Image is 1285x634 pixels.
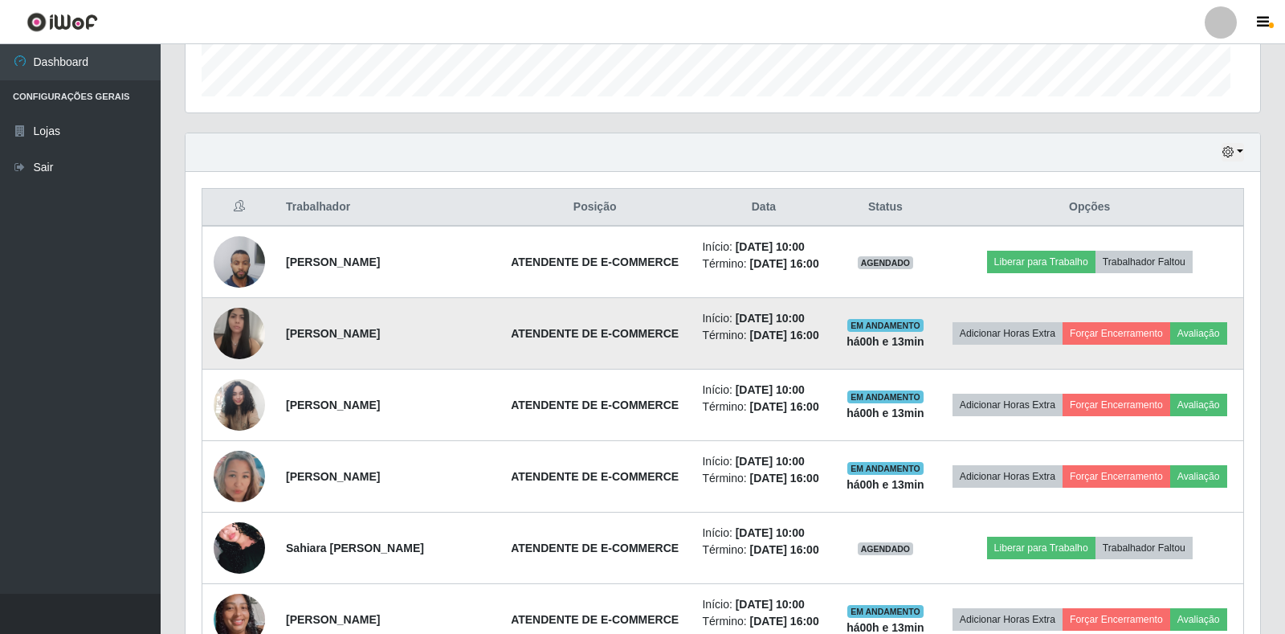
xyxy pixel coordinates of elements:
[511,256,679,268] strong: ATENDENTE DE E-COMMERCE
[511,470,679,483] strong: ATENDENTE DE E-COMMERCE
[702,596,825,613] li: Início:
[736,598,805,611] time: [DATE] 10:00
[214,441,265,512] img: 1758117141015.jpeg
[987,251,1095,273] button: Liberar para Trabalho
[1170,465,1227,488] button: Avaliação
[953,608,1063,631] button: Adicionar Horas Extra
[214,301,265,367] img: 1755735163345.jpeg
[702,327,825,344] li: Término:
[750,615,819,628] time: [DATE] 16:00
[214,510,265,586] img: 1758222051046.jpeg
[511,613,679,626] strong: ATENDENTE DE E-COMMERCE
[511,542,679,554] strong: ATENDENTE DE E-COMMERCE
[846,478,924,491] strong: há 00 h e 13 min
[511,327,679,340] strong: ATENDENTE DE E-COMMERCE
[1063,465,1170,488] button: Forçar Encerramento
[286,399,380,411] strong: [PERSON_NAME]
[702,525,825,542] li: Início:
[750,400,819,413] time: [DATE] 16:00
[286,613,380,626] strong: [PERSON_NAME]
[497,189,693,227] th: Posição
[702,399,825,415] li: Término:
[736,526,805,539] time: [DATE] 10:00
[1170,608,1227,631] button: Avaliação
[750,257,819,270] time: [DATE] 16:00
[736,240,805,253] time: [DATE] 10:00
[1170,394,1227,416] button: Avaliação
[847,319,924,332] span: EM ANDAMENTO
[702,256,825,272] li: Término:
[858,542,914,555] span: AGENDADO
[750,329,819,342] time: [DATE] 16:00
[1063,322,1170,345] button: Forçar Encerramento
[286,256,380,268] strong: [PERSON_NAME]
[987,537,1095,559] button: Liberar para Trabalho
[1095,537,1193,559] button: Trabalhador Faltou
[511,399,679,411] strong: ATENDENTE DE E-COMMERCE
[702,239,825,256] li: Início:
[286,327,380,340] strong: [PERSON_NAME]
[858,256,914,269] span: AGENDADO
[702,310,825,327] li: Início:
[847,391,924,403] span: EM ANDAMENTO
[214,370,265,440] img: 1757013088043.jpeg
[286,470,380,483] strong: [PERSON_NAME]
[1063,394,1170,416] button: Forçar Encerramento
[750,472,819,485] time: [DATE] 16:00
[953,465,1063,488] button: Adicionar Horas Extra
[702,382,825,399] li: Início:
[846,407,924,419] strong: há 00 h e 13 min
[847,605,924,618] span: EM ANDAMENTO
[214,227,265,296] img: 1755920426111.jpeg
[736,312,805,325] time: [DATE] 10:00
[27,12,98,32] img: CoreUI Logo
[750,543,819,556] time: [DATE] 16:00
[702,470,825,487] li: Término:
[736,455,805,468] time: [DATE] 10:00
[846,335,924,348] strong: há 00 h e 13 min
[286,542,424,554] strong: Sahiara [PERSON_NAME]
[736,383,805,396] time: [DATE] 10:00
[692,189,834,227] th: Data
[846,621,924,634] strong: há 00 h e 13 min
[936,189,1243,227] th: Opções
[276,189,497,227] th: Trabalhador
[1063,608,1170,631] button: Forçar Encerramento
[953,394,1063,416] button: Adicionar Horas Extra
[1170,322,1227,345] button: Avaliação
[702,613,825,630] li: Término:
[702,453,825,470] li: Início:
[847,462,924,475] span: EM ANDAMENTO
[953,322,1063,345] button: Adicionar Horas Extra
[834,189,936,227] th: Status
[1095,251,1193,273] button: Trabalhador Faltou
[702,542,825,558] li: Término:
